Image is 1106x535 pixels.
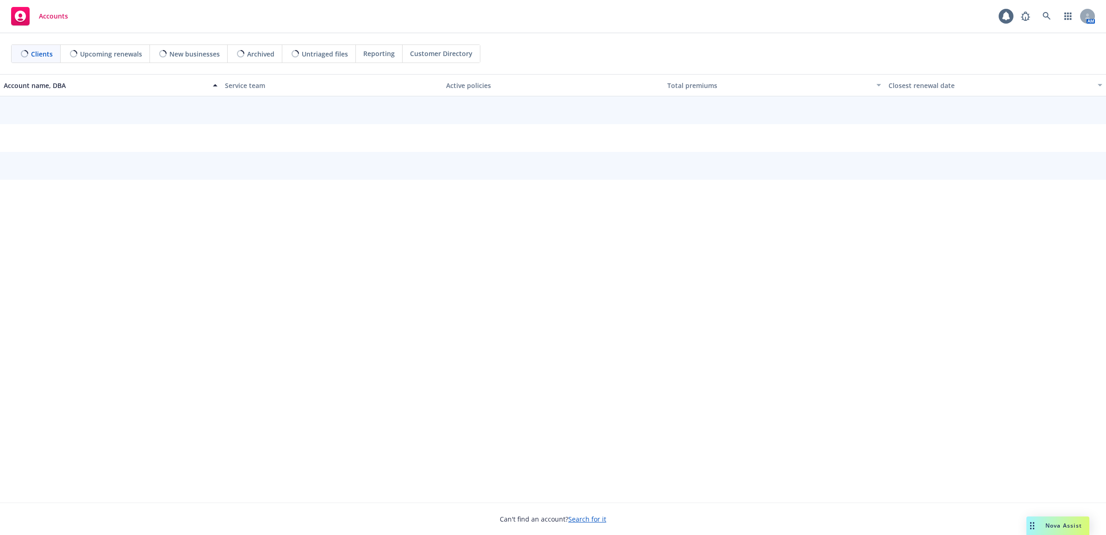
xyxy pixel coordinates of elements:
[1038,7,1056,25] a: Search
[664,74,885,96] button: Total premiums
[446,81,660,90] div: Active policies
[39,13,68,20] span: Accounts
[225,81,439,90] div: Service team
[363,49,395,58] span: Reporting
[442,74,664,96] button: Active policies
[667,81,871,90] div: Total premiums
[410,49,472,58] span: Customer Directory
[247,49,274,59] span: Archived
[885,74,1106,96] button: Closest renewal date
[302,49,348,59] span: Untriaged files
[7,3,72,29] a: Accounts
[1045,522,1082,529] span: Nova Assist
[1026,516,1038,535] div: Drag to move
[31,49,53,59] span: Clients
[1016,7,1035,25] a: Report a Bug
[169,49,220,59] span: New businesses
[221,74,442,96] button: Service team
[568,515,606,523] a: Search for it
[1026,516,1089,535] button: Nova Assist
[4,81,207,90] div: Account name, DBA
[500,514,606,524] span: Can't find an account?
[1059,7,1077,25] a: Switch app
[80,49,142,59] span: Upcoming renewals
[889,81,1092,90] div: Closest renewal date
